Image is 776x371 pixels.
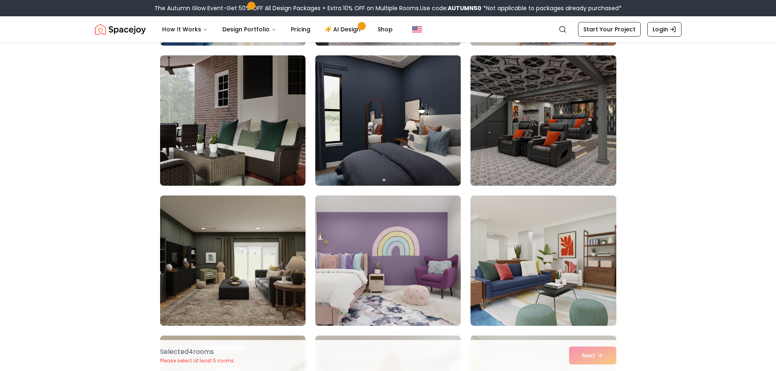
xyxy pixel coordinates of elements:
button: How It Works [156,21,214,37]
img: United States [412,24,422,34]
a: Spacejoy [95,21,146,37]
p: Please select at least 5 rooms [160,358,234,364]
a: Shop [371,21,399,37]
img: Room room-22 [160,195,306,326]
img: Spacejoy Logo [95,21,146,37]
a: Pricing [284,21,317,37]
button: Design Portfolio [216,21,283,37]
img: Room room-19 [160,55,306,186]
span: Use code: [420,4,481,12]
nav: Global [95,16,681,42]
span: *Not applicable to packages already purchased* [481,4,622,12]
img: Room room-20 [312,52,464,189]
div: The Autumn Glow Event-Get 50% OFF All Design Packages + Extra 10% OFF on Multiple Rooms. [154,4,622,12]
a: Start Your Project [578,22,641,37]
img: Room room-24 [470,195,616,326]
img: Room room-21 [470,55,616,186]
a: Login [647,22,681,37]
b: AUTUMN50 [448,4,481,12]
p: Selected 4 room s [160,347,234,357]
img: Room room-23 [315,195,461,326]
nav: Main [156,21,399,37]
a: AI Design [319,21,369,37]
